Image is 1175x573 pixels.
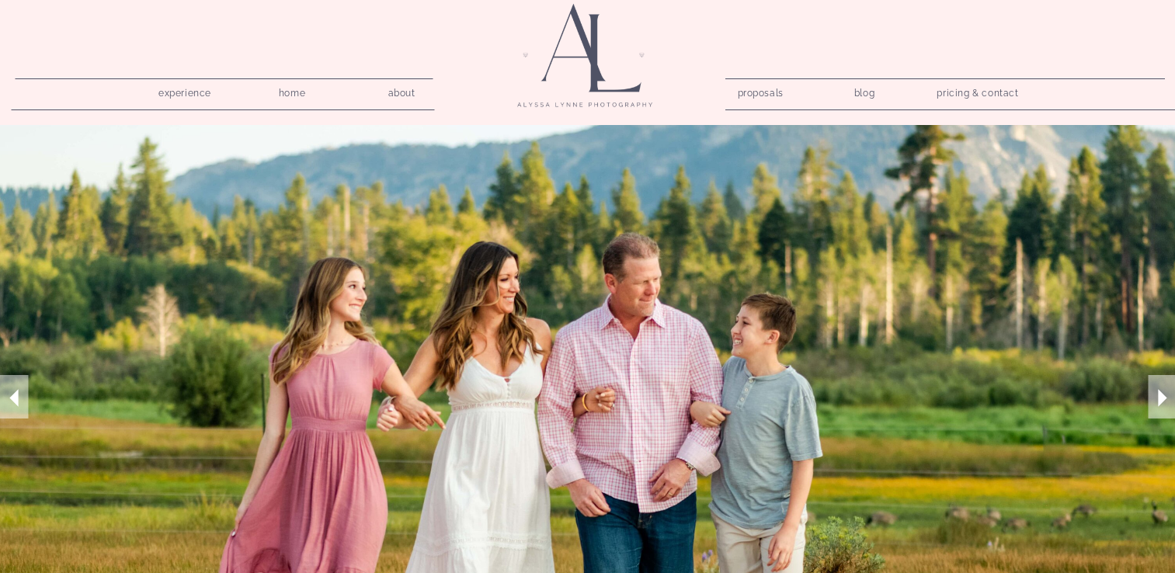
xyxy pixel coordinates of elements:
a: about [380,83,424,98]
a: proposals [738,83,782,98]
a: home [270,83,315,98]
a: experience [148,83,222,98]
a: pricing & contact [931,83,1025,105]
a: blog [843,83,887,98]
